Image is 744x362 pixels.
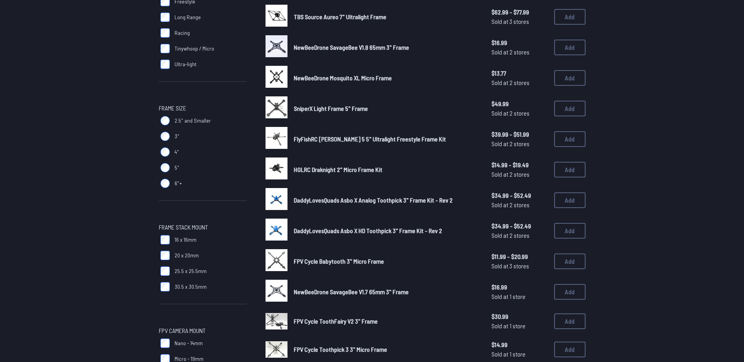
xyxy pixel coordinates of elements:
span: Sold at 1 store [491,321,548,331]
span: $30.99 [491,312,548,321]
button: Add [554,101,586,116]
img: image [266,280,287,302]
img: image [266,66,287,88]
a: HGLRC Draknight 2" Micro Frame Kit [294,165,479,174]
a: image [266,280,287,304]
a: TBS Source Aureo 7" Ultralight Frame [294,12,479,22]
a: image [266,188,287,212]
span: FPV Cycle Babytooth 3" Micro Frame [294,257,384,265]
span: Long Range [175,13,201,21]
button: Add [554,342,586,357]
span: Sold at 3 stores [491,17,548,26]
button: Add [554,192,586,208]
button: Add [554,284,586,300]
input: 6"+ [160,179,170,188]
span: NewBeeDrone SavageBee V1.7 65mm 3" Frame [294,288,409,295]
span: $39.99 - $51.99 [491,130,548,139]
input: 16 x 16mm [160,235,170,244]
span: 5" [175,164,179,172]
span: 4" [175,148,179,156]
button: Add [554,131,586,147]
input: Racing [160,28,170,38]
a: FPV Cycle Toothpick 3 3" Micro Frame [294,345,479,354]
span: Ultra-light [175,60,196,68]
span: 25.5 x 25.5mm [175,267,207,275]
span: $62.99 - $77.99 [491,7,548,17]
button: Add [554,70,586,86]
a: NewBeeDrone SavageBee V1.8 65mm 3" Frame [294,43,479,52]
span: Sold at 2 stores [491,231,548,240]
input: Ultra-light [160,60,170,69]
input: 25.5 x 25.5mm [160,266,170,276]
span: 6"+ [175,179,182,187]
span: Tinywhoop / Micro [175,45,214,52]
input: Nano - 14mm [160,338,170,348]
span: FlyFishRC [PERSON_NAME] 5 5" Ultralight Freestyle Frame Kit [294,135,446,143]
span: SniperX Light Frame 5" Frame [294,105,368,112]
span: $14.99 [491,340,548,349]
a: FPV Cycle ToothFairy V2 3" Frame [294,317,479,326]
span: TBS Source Aureo 7" Ultralight Frame [294,13,386,20]
span: FPV Cycle Toothpick 3 3" Micro Frame [294,346,387,353]
span: Frame Size [159,103,186,113]
span: Sold at 2 stores [491,200,548,210]
a: NewBeeDrone Mosquito XL Micro Frame [294,73,479,83]
span: DaddyLovesQuads Asbo X HD Toothpick 3" Frame Kit - Rev 2 [294,227,442,234]
img: image [266,96,287,118]
button: Add [554,162,586,177]
a: image [266,249,287,273]
span: Sold at 3 stores [491,261,548,271]
img: image [266,249,287,271]
img: image [266,219,287,241]
img: image [266,35,287,57]
input: Tinywhoop / Micro [160,44,170,53]
span: 3" [175,132,179,140]
button: Add [554,313,586,329]
img: image [266,127,287,149]
span: FPV Camera Mount [159,326,206,335]
span: DaddyLovesQuads Asbo X Analog Toothpick 3" Frame Kit - Rev 2 [294,196,453,204]
img: image [266,157,287,179]
span: $34.99 - $52.49 [491,221,548,231]
span: Sold at 2 stores [491,78,548,87]
span: $11.99 - $20.99 [491,252,548,261]
span: NewBeeDrone Mosquito XL Micro Frame [294,74,392,81]
span: Sold at 2 stores [491,139,548,148]
span: Sold at 1 store [491,349,548,359]
a: image [266,219,287,243]
a: NewBeeDrone SavageBee V1.7 65mm 3" Frame [294,287,479,297]
button: Add [554,223,586,239]
input: 3" [160,132,170,141]
button: Add [554,40,586,55]
input: 30.5 x 30.5mm [160,282,170,291]
input: Long Range [160,13,170,22]
input: 4" [160,147,170,157]
img: image [266,188,287,210]
a: FlyFishRC [PERSON_NAME] 5 5" Ultralight Freestyle Frame Kit [294,134,479,144]
span: 16 x 16mm [175,236,196,244]
span: $34.99 - $52.49 [491,191,548,200]
a: image [266,310,287,332]
a: SniperX Light Frame 5" Frame [294,104,479,113]
a: image [266,96,287,121]
span: $16.99 [491,38,548,47]
span: 20 x 20mm [175,252,199,259]
a: image [266,66,287,90]
a: image [266,127,287,151]
span: $13.77 [491,69,548,78]
input: 2.5" and Smaller [160,116,170,125]
a: image [266,157,287,182]
input: 20 x 20mm [160,251,170,260]
span: Sold at 2 stores [491,109,548,118]
span: Frame Stack Mount [159,223,208,232]
span: Sold at 2 stores [491,170,548,179]
button: Add [554,253,586,269]
span: $49.99 [491,99,548,109]
span: 30.5 x 30.5mm [175,283,207,291]
span: Sold at 1 store [491,292,548,301]
span: $14.99 - $19.49 [491,160,548,170]
span: NewBeeDrone SavageBee V1.8 65mm 3" Frame [294,43,409,51]
span: Racing [175,29,190,37]
span: $16.99 [491,282,548,292]
a: image [266,5,287,29]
